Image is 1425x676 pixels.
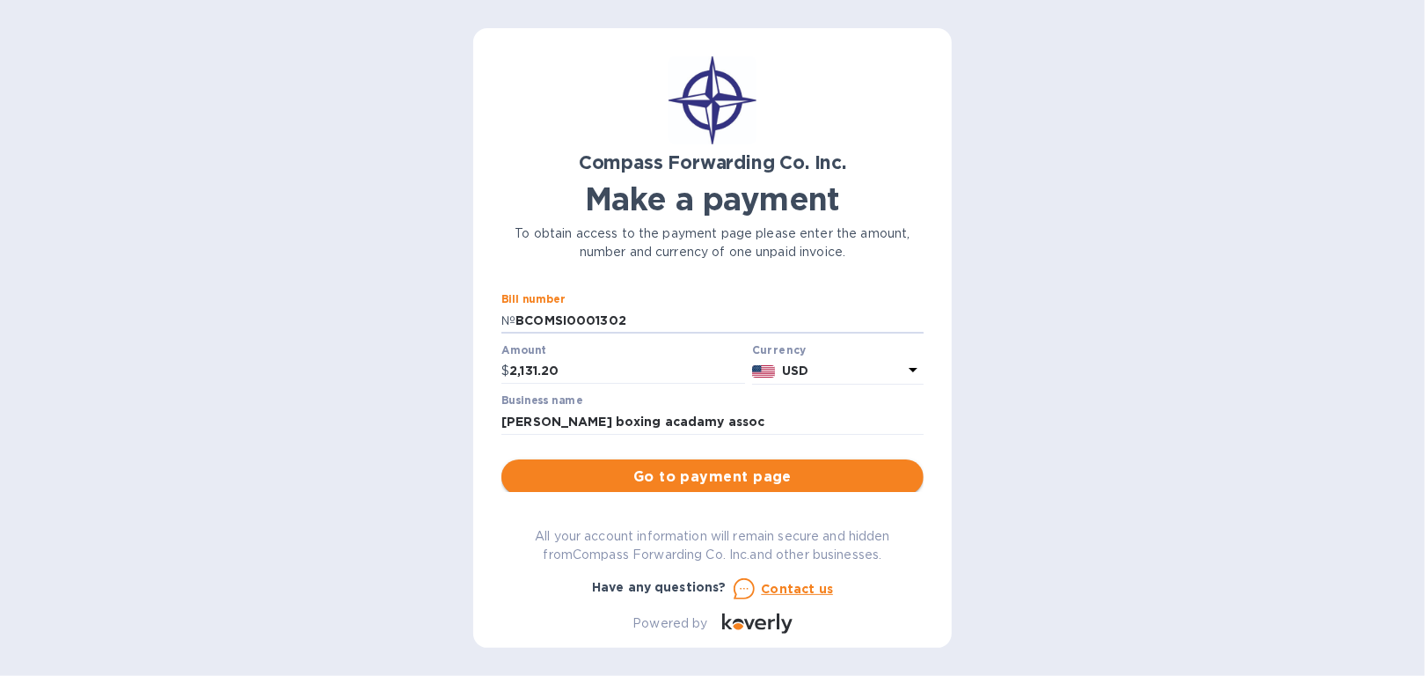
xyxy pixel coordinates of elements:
[515,467,910,488] span: Go to payment page
[632,614,707,633] p: Powered by
[592,580,727,594] b: Have any questions?
[782,364,808,378] b: USD
[501,224,924,261] p: To obtain access to the payment page please enter the amount, number and currency of one unpaid i...
[501,180,924,217] h1: Make a payment
[579,151,846,173] b: Compass Forwarding Co. Inc.
[501,345,546,356] label: Amount
[501,295,565,305] label: Bill number
[509,358,745,385] input: 0.00
[515,307,924,334] input: Enter bill number
[501,408,924,435] input: Enter business name
[752,365,776,378] img: USD
[501,362,509,380] p: $
[501,396,582,407] label: Business name
[501,459,924,495] button: Go to payment page
[501,527,924,564] p: All your account information will remain secure and hidden from Compass Forwarding Co. Inc. and o...
[762,582,834,596] u: Contact us
[752,343,807,356] b: Currency
[501,312,515,330] p: №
